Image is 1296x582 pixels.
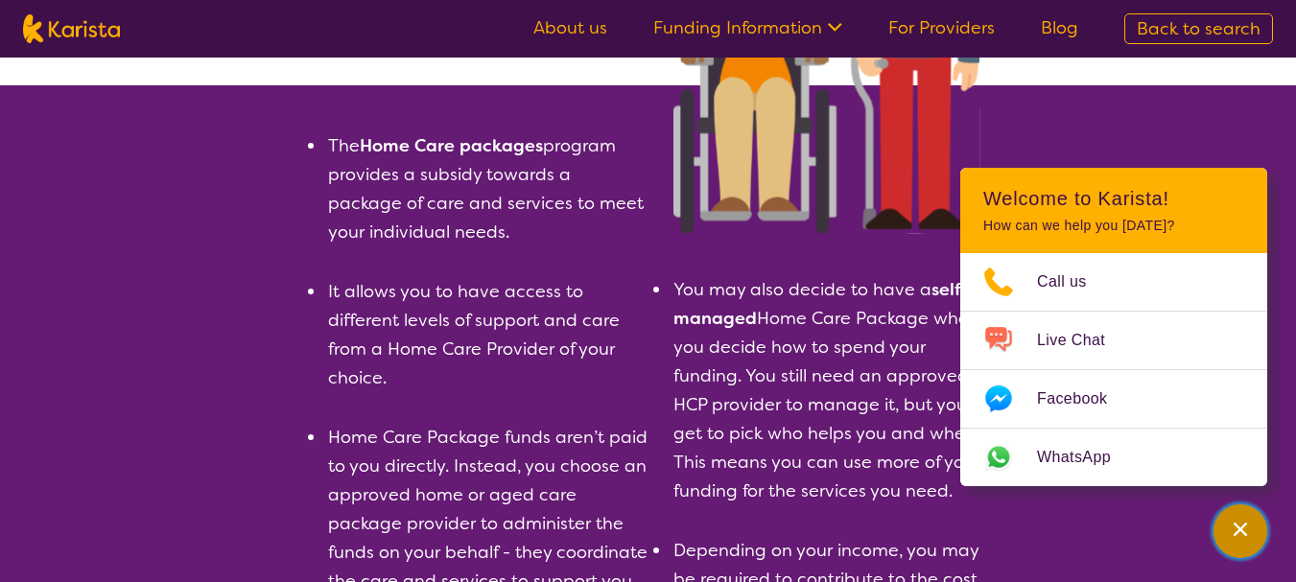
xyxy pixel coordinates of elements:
[1037,268,1110,296] span: Call us
[888,16,995,39] a: For Providers
[23,14,120,43] img: Karista logo
[1041,16,1078,39] a: Blog
[326,131,648,246] li: The program provides a subsidy towards a package of care and services to meet your individual needs.
[653,16,842,39] a: Funding Information
[533,16,607,39] a: About us
[1037,443,1134,472] span: WhatsApp
[1037,384,1130,413] span: Facebook
[1214,504,1267,558] button: Channel Menu
[960,253,1267,486] ul: Choose channel
[960,429,1267,486] a: Web link opens in a new tab.
[672,275,994,505] li: You may also decide to have a Home Care Package where you decide how to spend your funding. You s...
[960,168,1267,486] div: Channel Menu
[1137,17,1261,40] span: Back to search
[983,218,1244,234] p: How can we help you [DATE]?
[326,277,648,392] li: It allows you to have access to different levels of support and care from a Home Care Provider of...
[1037,326,1128,355] span: Live Chat
[360,134,543,157] b: Home Care packages
[983,187,1244,210] h2: Welcome to Karista!
[1124,13,1273,44] a: Back to search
